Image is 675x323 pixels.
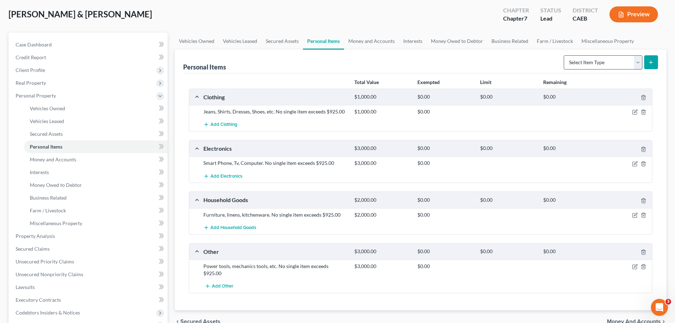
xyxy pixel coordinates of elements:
a: Interests [24,166,168,179]
a: Property Analysis [10,230,168,243]
button: Add Clothing [203,118,237,131]
div: Chapter [503,15,529,23]
div: $0.00 [414,94,477,100]
div: $0.00 [414,145,477,152]
div: District [573,6,598,15]
a: Farm / Livestock [24,204,168,217]
div: $0.00 [414,108,477,115]
button: Add Household Goods [203,221,256,234]
div: $3,000.00 [351,248,414,255]
iframe: Intercom live chat [651,299,668,316]
button: Add Other [203,280,235,293]
div: Clothing [200,93,351,101]
span: Case Dashboard [16,41,52,48]
a: Credit Report [10,51,168,64]
a: Vehicles Leased [219,33,261,50]
a: Executory Contracts [10,294,168,306]
div: Electronics [200,145,351,152]
span: Unsecured Nonpriority Claims [16,271,83,277]
span: Vehicles Owned [30,105,65,111]
span: Unsecured Priority Claims [16,258,74,264]
a: Unsecured Nonpriority Claims [10,268,168,281]
strong: Limit [480,79,491,85]
a: Money and Accounts [24,153,168,166]
a: Money Owed to Debtor [24,179,168,191]
div: $1,000.00 [351,94,414,100]
button: Preview [609,6,658,22]
div: Jeans, Shirts, Dresses, Shoes, etc. No single item exceeds $925.00 [200,108,351,115]
div: Other [200,248,351,255]
span: Secured Assets [30,131,63,137]
strong: Total Value [354,79,379,85]
span: Add Household Goods [210,225,256,230]
a: Miscellaneous Property [577,33,638,50]
div: Chapter [503,6,529,15]
div: $3,000.00 [351,263,414,270]
div: $0.00 [540,197,602,204]
a: Case Dashboard [10,38,168,51]
a: Secured Assets [24,128,168,140]
span: [PERSON_NAME] & [PERSON_NAME] [9,9,152,19]
div: $3,000.00 [351,160,414,167]
span: Codebtors Insiders & Notices [16,310,80,316]
div: $0.00 [477,248,539,255]
span: Miscellaneous Property [30,220,82,226]
div: $2,000.00 [351,211,414,218]
a: Vehicles Leased [24,115,168,128]
a: Business Related [487,33,533,50]
div: $0.00 [414,263,477,270]
span: Real Property [16,80,46,86]
div: $0.00 [477,197,539,204]
a: Secured Assets [261,33,303,50]
div: $1,000.00 [351,108,414,115]
span: Interests [30,169,49,175]
div: $0.00 [414,197,477,204]
div: Household Goods [200,196,351,204]
span: Add Electronics [210,173,242,179]
div: Personal Items [183,63,226,71]
span: Add Clothing [210,122,237,128]
span: Lawsuits [16,284,35,290]
div: $0.00 [540,94,602,100]
a: Vehicles Owned [175,33,219,50]
div: $0.00 [540,248,602,255]
a: Unsecured Priority Claims [10,255,168,268]
a: Farm / Livestock [533,33,577,50]
span: 7 [524,15,527,22]
a: Miscellaneous Property [24,217,168,230]
div: Power tools, mechanics tools, etc. No single item exceeds $925.00 [200,263,351,277]
span: Farm / Livestock [30,207,66,213]
a: Personal Items [24,140,168,153]
a: Vehicles Owned [24,102,168,115]
a: Interests [399,33,427,50]
div: CAEB [573,15,598,23]
a: Business Related [24,191,168,204]
strong: Remaining [543,79,567,85]
div: $0.00 [414,248,477,255]
strong: Exempted [417,79,440,85]
span: 3 [665,299,671,305]
div: $0.00 [414,160,477,167]
div: $3,000.00 [351,145,414,152]
div: $0.00 [414,211,477,218]
a: Money and Accounts [344,33,399,50]
div: $0.00 [540,145,602,152]
div: $0.00 [477,94,539,100]
span: Credit Report [16,54,46,60]
span: Personal Items [30,144,62,150]
a: Personal Items [303,33,344,50]
span: Money and Accounts [30,156,76,162]
a: Secured Claims [10,243,168,255]
div: Lead [540,15,561,23]
span: Personal Property [16,93,56,99]
span: Client Profile [16,67,45,73]
span: Business Related [30,195,67,201]
button: Add Electronics [203,169,242,183]
span: Secured Claims [16,246,50,252]
span: Executory Contracts [16,297,61,303]
span: Vehicles Leased [30,118,64,124]
div: Smart Phone, Tv, Computer. No single item exceeds $925.00 [200,160,351,167]
div: $2,000.00 [351,197,414,204]
a: Lawsuits [10,281,168,294]
div: $0.00 [477,145,539,152]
